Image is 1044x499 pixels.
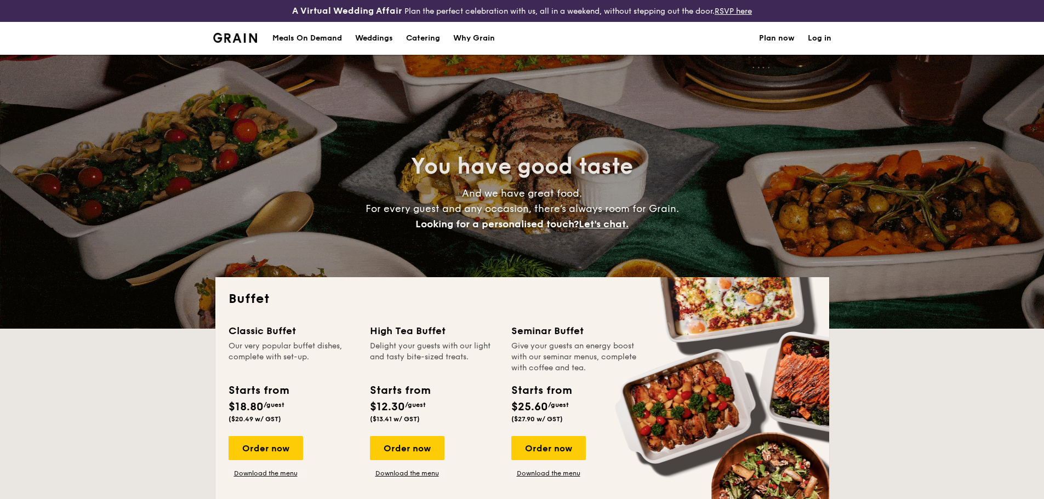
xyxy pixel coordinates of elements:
div: Meals On Demand [272,22,342,55]
a: Weddings [349,22,400,55]
span: $12.30 [370,400,405,414]
div: Plan the perfect celebration with us, all in a weekend, without stepping out the door. [207,4,838,18]
div: Delight your guests with our light and tasty bite-sized treats. [370,341,498,374]
div: Starts from [370,382,430,399]
span: $25.60 [511,400,548,414]
span: Looking for a personalised touch? [415,218,579,230]
div: Why Grain [453,22,495,55]
div: Our very popular buffet dishes, complete with set-up. [229,341,357,374]
span: ($20.49 w/ GST) [229,415,281,423]
div: Classic Buffet [229,323,357,339]
div: Order now [370,436,444,460]
a: Logotype [213,33,258,43]
span: ($13.41 w/ GST) [370,415,420,423]
div: Order now [229,436,303,460]
a: Meals On Demand [266,22,349,55]
h1: Catering [406,22,440,55]
span: /guest [548,401,569,409]
h2: Buffet [229,290,816,308]
div: Give your guests an energy boost with our seminar menus, complete with coffee and tea. [511,341,640,374]
a: Plan now [759,22,795,55]
div: Order now [511,436,586,460]
span: You have good taste [411,153,633,180]
a: Download the menu [511,469,586,478]
span: And we have great food. For every guest and any occasion, there’s always room for Grain. [366,187,679,230]
a: Download the menu [229,469,303,478]
a: Log in [808,22,831,55]
div: Starts from [511,382,571,399]
span: /guest [405,401,426,409]
div: High Tea Buffet [370,323,498,339]
span: /guest [264,401,284,409]
div: Starts from [229,382,288,399]
a: Download the menu [370,469,444,478]
span: $18.80 [229,400,264,414]
a: Catering [400,22,447,55]
a: Why Grain [447,22,501,55]
span: Let's chat. [579,218,629,230]
img: Grain [213,33,258,43]
div: Weddings [355,22,393,55]
span: ($27.90 w/ GST) [511,415,563,423]
h4: A Virtual Wedding Affair [292,4,402,18]
a: RSVP here [715,7,752,16]
div: Seminar Buffet [511,323,640,339]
